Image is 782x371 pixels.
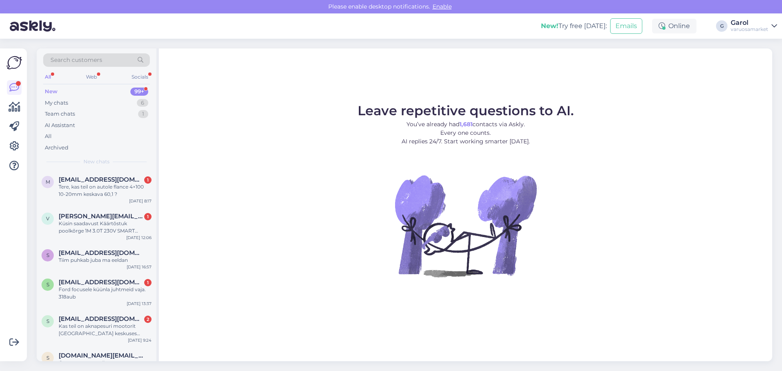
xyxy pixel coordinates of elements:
[731,20,768,26] div: Garol
[45,110,75,118] div: Team chats
[541,22,558,30] b: New!
[46,318,49,324] span: S
[46,252,49,258] span: S
[59,315,143,323] span: Svenvene06@gmail.com
[59,352,143,359] span: savkor.auto@gmail.com
[430,3,454,10] span: Enable
[7,55,22,70] img: Askly Logo
[45,121,75,130] div: AI Assistant
[59,213,143,220] span: Vallo.nolvak1983@gmail.com
[144,279,152,286] div: 1
[541,21,607,31] div: Try free [DATE]:
[130,72,150,82] div: Socials
[652,19,696,33] div: Online
[46,355,49,361] span: s
[45,132,52,140] div: All
[731,26,768,33] div: varuosamarket
[59,249,143,257] span: Siseminevabadus@gmail.com
[716,20,727,32] div: G
[358,103,574,119] span: Leave repetitive questions to AI.
[128,337,152,343] div: [DATE] 9:24
[459,121,472,128] b: 1,681
[137,99,148,107] div: 6
[59,220,152,235] div: Küsin saadavust Käärtõstuk poolkõrge 1M 3.0T 230V SMART EQUIPMENT kas saadaval, hind [PERSON_NAME...
[144,176,152,184] div: 1
[51,56,102,64] span: Search customers
[83,158,110,165] span: New chats
[358,120,574,146] p: You’ve already had contacts via Askly. Every one counts. AI replies 24/7. Start working smarter [...
[45,88,57,96] div: New
[45,99,68,107] div: My chats
[59,279,143,286] span: seppelger@gmail.com
[130,88,148,96] div: 99+
[59,286,152,301] div: Ford focusele küünla juhtmeid vaja. 318aub
[127,264,152,270] div: [DATE] 16:57
[46,179,50,185] span: m
[138,110,148,118] div: 1
[84,72,99,82] div: Web
[144,316,152,323] div: 2
[127,301,152,307] div: [DATE] 13:37
[731,20,777,33] a: Garolvaruosamarket
[59,176,143,183] span: martensink@gmail.com
[45,144,68,152] div: Archived
[46,215,49,222] span: V
[129,198,152,204] div: [DATE] 8:17
[59,323,152,337] div: Kas teil on aknapesuri mootorit [GEOGRAPHIC_DATA] keskuses saadaval? Bmw 520D [DATE] aasta mudelile?
[144,213,152,220] div: 1
[43,72,53,82] div: All
[610,18,642,34] button: Emails
[392,152,539,299] img: No Chat active
[59,257,152,264] div: Tiim puhkab juba ma eeldan
[126,235,152,241] div: [DATE] 12:06
[46,281,49,288] span: s
[59,183,152,198] div: Tere, kas teil on autole flance 4×100 10-20mm keskava 60,1 ?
